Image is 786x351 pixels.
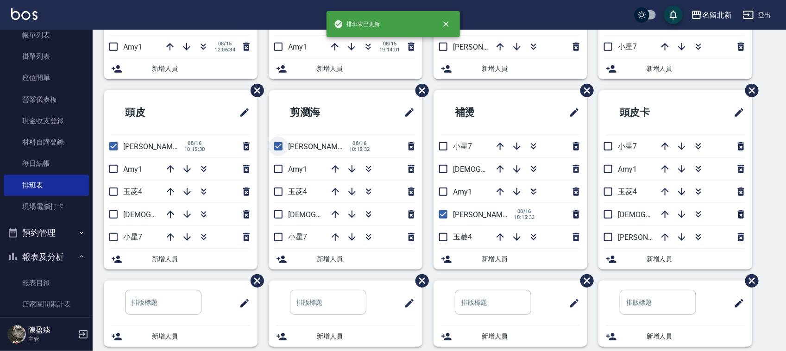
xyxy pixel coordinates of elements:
[152,254,250,264] span: 新增人員
[409,77,430,104] span: 刪除班表
[123,232,142,241] span: 小星7
[728,292,745,314] span: 修改班表的標題
[104,326,258,347] div: 新增人員
[606,96,696,129] h2: 頭皮卡
[123,43,142,51] span: Amy1
[453,165,534,174] span: [DEMOGRAPHIC_DATA]9
[455,290,531,315] input: 排版標題
[7,325,26,344] img: Person
[563,292,580,314] span: 修改班表的標題
[647,64,745,74] span: 新增人員
[288,165,307,174] span: Amy1
[482,254,580,264] span: 新增人員
[4,175,89,196] a: 排班表
[573,77,595,104] span: 刪除班表
[436,14,456,34] button: close
[409,267,430,295] span: 刪除班表
[349,140,370,146] span: 08/16
[4,46,89,67] a: 掛單列表
[4,294,89,315] a: 店家區間累計表
[4,132,89,153] a: 材料自購登錄
[334,19,380,29] span: 排班表已更新
[434,58,587,79] div: 新增人員
[244,77,265,104] span: 刪除班表
[453,232,472,241] span: 玉菱4
[184,140,205,146] span: 08/16
[123,187,142,196] span: 玉菱4
[123,142,183,151] span: [PERSON_NAME]2
[184,146,205,152] span: 10:15:30
[4,315,89,337] a: 店家日報表
[317,254,415,264] span: 新增人員
[276,96,366,129] h2: 剪瀏海
[728,101,745,124] span: 修改班表的標題
[11,8,38,20] img: Logo
[214,41,235,47] span: 08/15
[598,326,752,347] div: 新增人員
[618,210,698,219] span: [DEMOGRAPHIC_DATA]9
[104,249,258,270] div: 新增人員
[441,96,526,129] h2: 補燙
[288,43,307,51] span: Amy1
[123,165,142,174] span: Amy1
[288,232,307,241] span: 小星7
[453,43,513,51] span: [PERSON_NAME]2
[244,267,265,295] span: 刪除班表
[28,326,75,335] h5: 陳盈臻
[647,332,745,341] span: 新增人員
[4,221,89,245] button: 預約管理
[288,210,369,219] span: [DEMOGRAPHIC_DATA]9
[482,64,580,74] span: 新增人員
[598,58,752,79] div: 新增人員
[618,142,637,150] span: 小星7
[233,292,250,314] span: 修改班表的標題
[618,42,637,51] span: 小星7
[702,9,732,21] div: 名留北新
[214,47,235,53] span: 12:06:34
[379,41,400,47] span: 08/15
[4,153,89,174] a: 每日結帳
[739,6,775,24] button: 登出
[482,332,580,341] span: 新增人員
[398,101,415,124] span: 修改班表的標題
[514,208,535,214] span: 08/16
[4,25,89,46] a: 帳單列表
[618,165,637,174] span: Amy1
[687,6,736,25] button: 名留北新
[4,89,89,110] a: 營業儀表板
[111,96,196,129] h2: 頭皮
[563,101,580,124] span: 修改班表的標題
[434,249,587,270] div: 新增人員
[269,326,422,347] div: 新增人員
[288,142,348,151] span: [PERSON_NAME]2
[738,267,760,295] span: 刪除班表
[104,58,258,79] div: 新增人員
[664,6,683,24] button: save
[125,290,201,315] input: 排版標題
[317,64,415,74] span: 新增人員
[233,101,250,124] span: 修改班表的標題
[4,67,89,88] a: 座位開單
[647,254,745,264] span: 新增人員
[379,47,400,53] span: 19:14:01
[288,187,307,196] span: 玉菱4
[269,249,422,270] div: 新增人員
[598,249,752,270] div: 新增人員
[620,290,696,315] input: 排版標題
[4,196,89,217] a: 現場電腦打卡
[269,58,422,79] div: 新增人員
[152,332,250,341] span: 新增人員
[573,267,595,295] span: 刪除班表
[434,326,587,347] div: 新增人員
[618,187,637,196] span: 玉菱4
[4,110,89,132] a: 現金收支登錄
[738,77,760,104] span: 刪除班表
[152,64,250,74] span: 新增人員
[317,332,415,341] span: 新增人員
[4,245,89,269] button: 報表及分析
[28,335,75,343] p: 主管
[123,210,204,219] span: [DEMOGRAPHIC_DATA]9
[453,210,513,219] span: [PERSON_NAME]2
[514,214,535,220] span: 10:15:33
[4,272,89,294] a: 報表目錄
